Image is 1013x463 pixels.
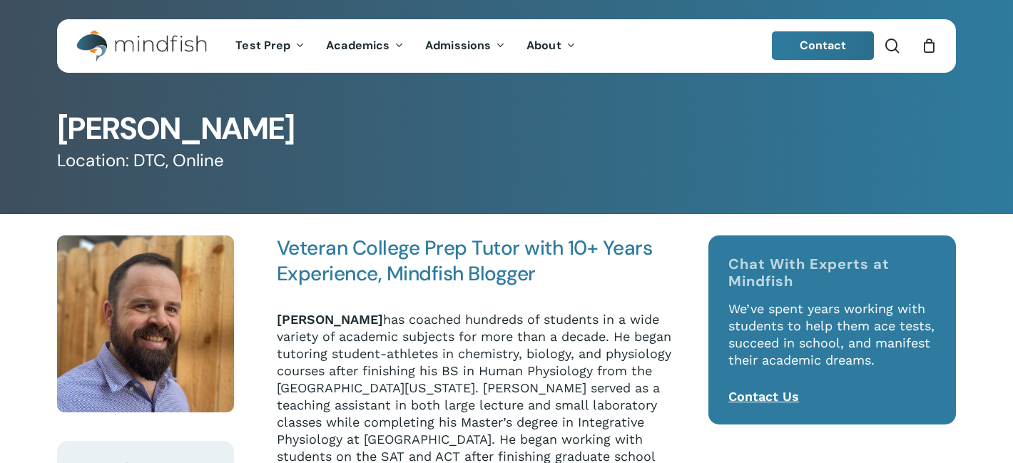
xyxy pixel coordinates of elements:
a: Test Prep [225,40,315,52]
span: About [526,38,561,53]
a: Contact [772,31,875,60]
h1: [PERSON_NAME] [57,113,956,144]
span: Test Prep [235,38,290,53]
img: Matt Madsen Square [57,235,234,412]
a: About [516,40,586,52]
p: We’ve spent years working with students to help them ace tests, succeed in school, and manifest t... [728,300,936,388]
span: Location: DTC, Online [57,150,224,172]
nav: Main Menu [225,19,586,73]
a: Academics [315,40,414,52]
a: Admissions [414,40,516,52]
span: Academics [326,38,390,53]
header: Main Menu [57,19,956,73]
h4: Veteran College Prep Tutor with 10+ Years Experience, Mindfish Blogger [277,235,673,287]
span: Admissions [425,38,491,53]
span: Contact [800,38,847,53]
h4: Chat With Experts at Mindfish [728,255,936,290]
a: Contact Us [728,389,799,404]
a: Cart [921,38,937,54]
strong: [PERSON_NAME] [277,312,383,327]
